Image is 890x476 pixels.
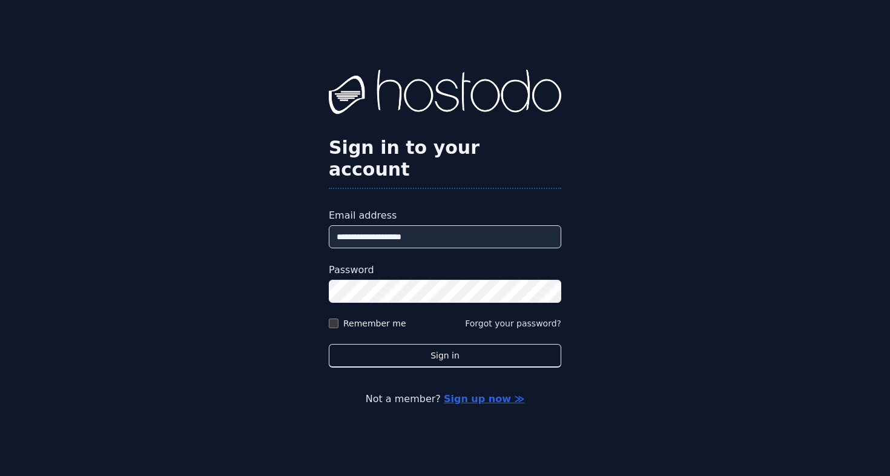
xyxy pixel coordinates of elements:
label: Password [329,263,561,277]
h2: Sign in to your account [329,137,561,180]
button: Sign in [329,344,561,368]
label: Email address [329,208,561,223]
button: Forgot your password? [465,317,561,329]
label: Remember me [343,317,406,329]
img: Hostodo [329,70,561,118]
a: Sign up now ≫ [444,393,524,405]
p: Not a member? [58,392,832,406]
